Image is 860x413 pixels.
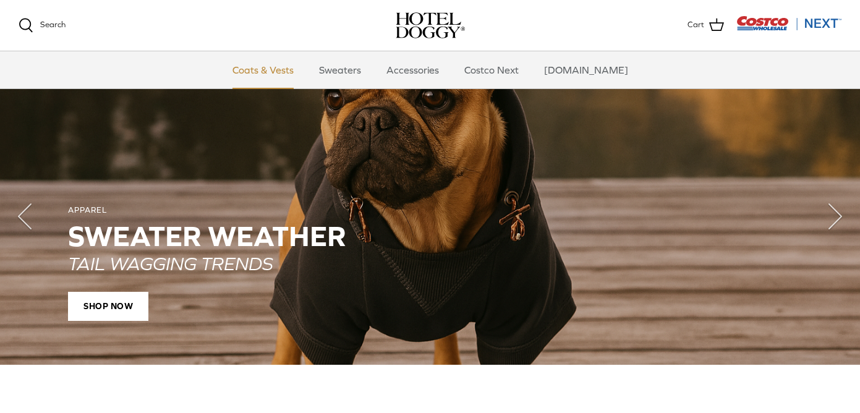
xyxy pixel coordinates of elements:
img: hoteldoggycom [396,12,465,38]
a: Cart [688,17,724,33]
span: Search [40,20,66,29]
a: Visit Costco Next [736,23,841,33]
img: Costco Next [736,15,841,31]
a: hoteldoggy.com hoteldoggycom [396,12,465,38]
a: [DOMAIN_NAME] [533,51,639,88]
a: Accessories [375,51,450,88]
em: TAIL WAGGING TRENDS [68,253,273,274]
a: Search [19,18,66,33]
a: Coats & Vests [221,51,305,88]
a: Costco Next [453,51,530,88]
span: SHOP NOW [68,292,148,321]
h2: SWEATER WEATHER [68,221,792,252]
div: APPAREL [68,205,792,216]
button: Next [811,192,860,241]
span: Cart [688,19,704,32]
a: Sweaters [308,51,372,88]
